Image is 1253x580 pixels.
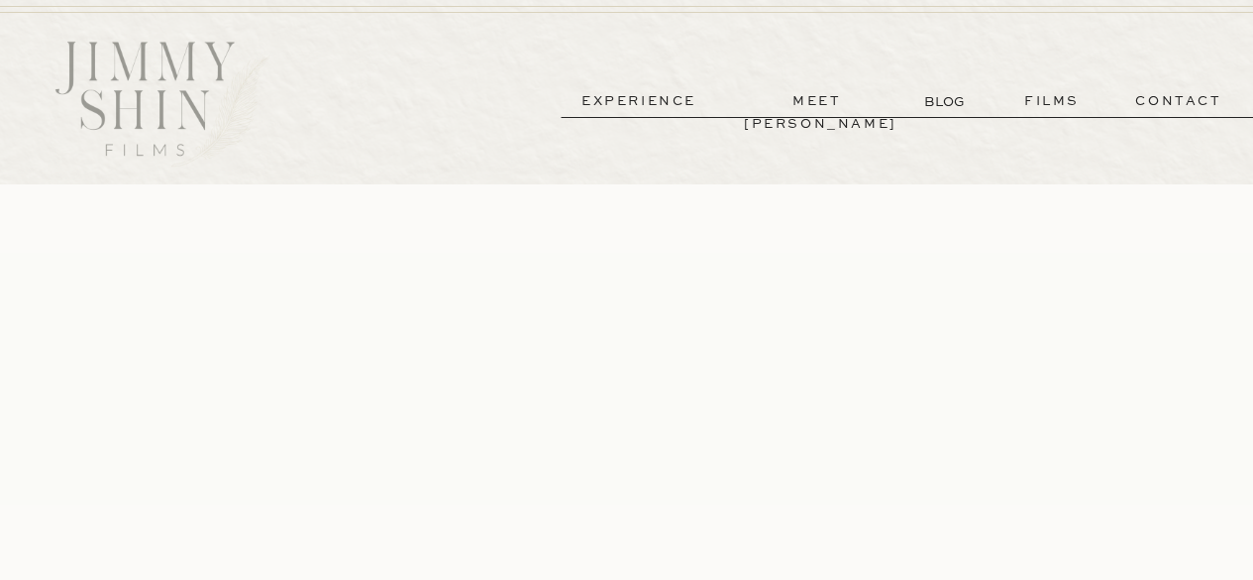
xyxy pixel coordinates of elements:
[1107,90,1250,113] a: contact
[924,91,969,112] a: BLOG
[566,90,712,113] a: experience
[744,90,890,113] a: meet [PERSON_NAME]
[1003,90,1100,113] a: films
